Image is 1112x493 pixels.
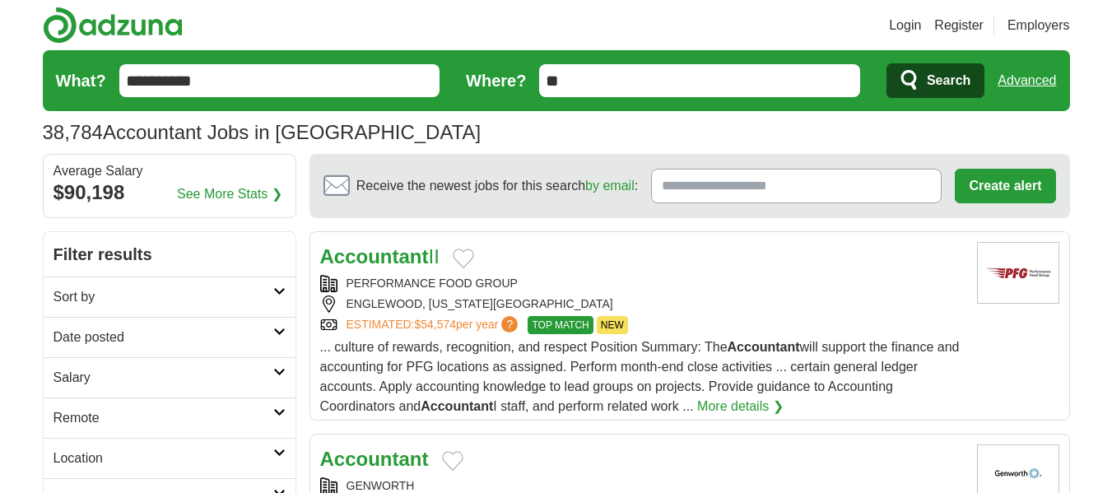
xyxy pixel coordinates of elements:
a: Location [44,438,295,478]
strong: Accountant [320,245,429,267]
strong: Accountant [421,399,493,413]
a: Date posted [44,317,295,357]
a: Login [889,16,921,35]
a: Employers [1007,16,1070,35]
h2: Remote [54,408,273,428]
span: ? [501,316,518,333]
button: Add to favorite jobs [453,249,474,268]
span: Receive the newest jobs for this search : [356,176,638,196]
a: Remote [44,398,295,438]
span: 38,784 [43,118,103,147]
a: More details ❯ [697,397,784,416]
strong: Accountant [728,340,800,354]
a: See More Stats ❯ [177,184,282,204]
h2: Sort by [54,287,273,307]
img: Adzuna logo [43,7,183,44]
img: Performance Food Group logo [977,242,1059,304]
label: What? [56,68,106,93]
a: PERFORMANCE FOOD GROUP [347,277,518,290]
span: Search [927,64,970,97]
div: ENGLEWOOD, [US_STATE][GEOGRAPHIC_DATA] [320,295,964,313]
a: Accountant [320,448,429,470]
span: TOP MATCH [528,316,593,334]
div: Average Salary [54,165,286,178]
button: Search [886,63,984,98]
a: Sort by [44,277,295,317]
label: Where? [466,68,526,93]
h2: Location [54,449,273,468]
span: NEW [597,316,628,334]
h2: Date posted [54,328,273,347]
h1: Accountant Jobs in [GEOGRAPHIC_DATA] [43,121,482,143]
button: Create alert [955,169,1055,203]
button: Add to favorite jobs [442,451,463,471]
a: ESTIMATED:$54,574per year? [347,316,522,334]
div: $90,198 [54,178,286,207]
a: Register [934,16,984,35]
a: Salary [44,357,295,398]
a: Advanced [998,64,1056,97]
h2: Salary [54,368,273,388]
a: GENWORTH [347,479,415,492]
span: $54,574 [414,318,456,331]
a: by email [585,179,635,193]
a: AccountantII [320,245,440,267]
h2: Filter results [44,232,295,277]
span: ... culture of rewards, recognition, and respect Position Summary: The will support the finance a... [320,340,960,413]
